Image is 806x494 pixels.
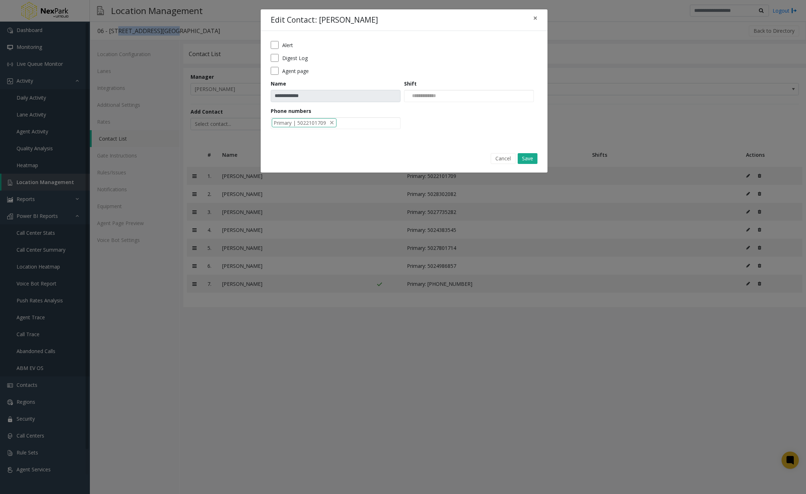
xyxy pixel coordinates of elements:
label: Agent page [282,67,309,75]
button: Cancel [491,153,516,164]
span: × [533,13,537,23]
input: NO DATA FOUND [404,90,441,102]
span: delete [329,119,335,127]
button: Save [518,153,537,164]
h4: Edit Contact: [PERSON_NAME] [271,14,378,26]
button: Close [528,9,542,27]
label: Name [271,80,286,87]
label: Shift [404,80,417,87]
span: Primary | 5022101709 [274,119,326,127]
label: Phone numbers [271,107,311,115]
label: Alert [282,41,293,49]
label: Digest Log [282,54,308,62]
